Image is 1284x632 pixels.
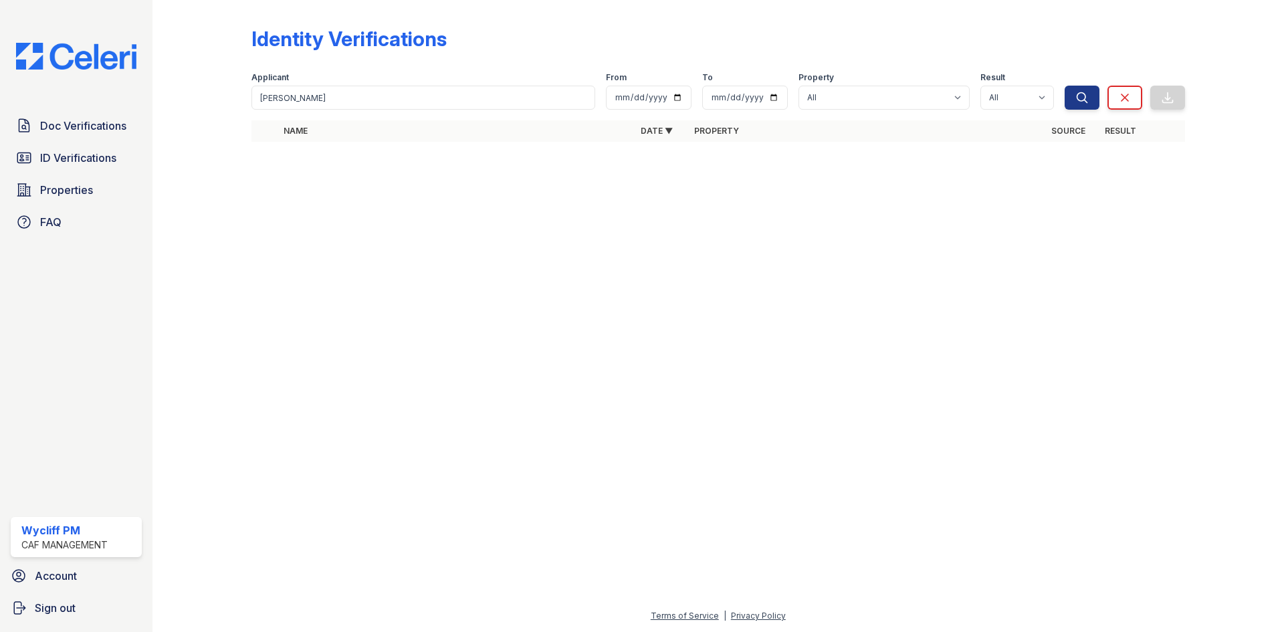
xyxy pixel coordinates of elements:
label: From [606,72,627,83]
label: Applicant [251,72,289,83]
a: Name [284,126,308,136]
span: FAQ [40,214,62,230]
img: CE_Logo_Blue-a8612792a0a2168367f1c8372b55b34899dd931a85d93a1a3d3e32e68fde9ad4.png [5,43,147,70]
a: Properties [11,177,142,203]
label: Property [798,72,834,83]
a: Doc Verifications [11,112,142,139]
a: Property [694,126,739,136]
span: Account [35,568,77,584]
div: Wycliff PM [21,522,108,538]
a: Date ▼ [641,126,673,136]
a: Result [1105,126,1136,136]
a: Privacy Policy [731,611,786,621]
span: Properties [40,182,93,198]
input: Search by name or phone number [251,86,595,110]
span: Sign out [35,600,76,616]
div: CAF Management [21,538,108,552]
a: Source [1051,126,1085,136]
span: ID Verifications [40,150,116,166]
a: ID Verifications [11,144,142,171]
label: Result [980,72,1005,83]
a: FAQ [11,209,142,235]
a: Account [5,562,147,589]
label: To [702,72,713,83]
a: Terms of Service [651,611,719,621]
span: Doc Verifications [40,118,126,134]
div: Identity Verifications [251,27,447,51]
div: | [724,611,726,621]
a: Sign out [5,595,147,621]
